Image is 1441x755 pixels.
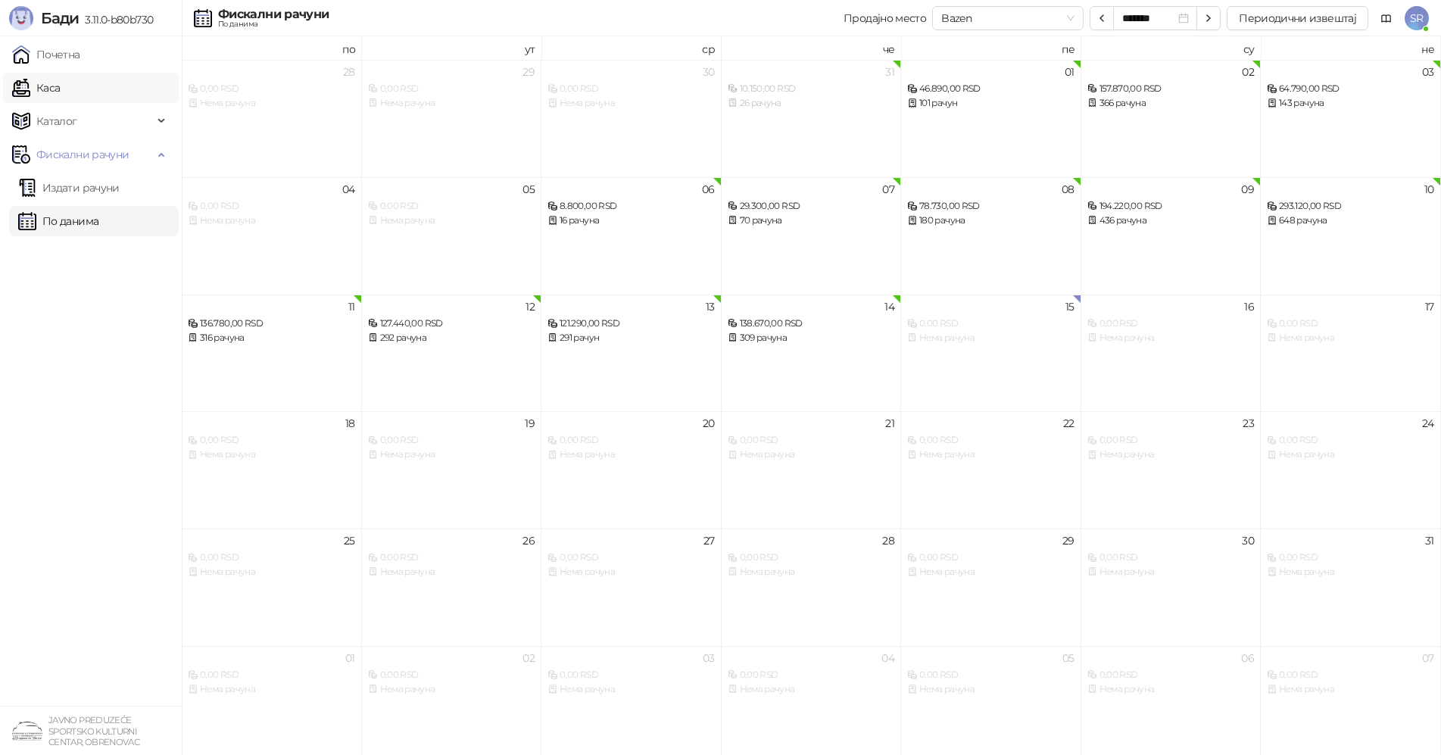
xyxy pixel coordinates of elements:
td: 2025-08-05 [362,177,542,295]
a: Издати рачуни [18,173,120,203]
div: Фискални рачуни [218,8,329,20]
a: Документација [1374,6,1399,30]
div: Нема рачуна [1267,682,1434,697]
div: 0,00 RSD [728,668,895,682]
div: 0,00 RSD [547,82,715,96]
div: 648 рачуна [1267,214,1434,228]
div: 19 [525,418,535,429]
td: 2025-08-13 [541,295,722,412]
div: Нема рачуна [547,448,715,462]
div: Нема рачуна [368,565,535,579]
div: 23 [1243,418,1254,429]
div: 10.150,00 RSD [728,82,895,96]
td: 2025-08-26 [362,529,542,646]
div: Нема рачуна [728,682,895,697]
td: 2025-08-21 [722,411,902,529]
div: 138.670,00 RSD [728,317,895,331]
div: 14 [884,301,894,312]
div: 28 [882,535,894,546]
th: ср [541,36,722,60]
small: JAVNO PREDUZEĆE SPORTSKO KULTURNI CENTAR, OBRENOVAC [48,715,139,747]
td: 2025-08-29 [901,529,1081,646]
div: 0,00 RSD [1087,317,1255,331]
div: 01 [345,653,355,663]
th: не [1261,36,1441,60]
td: 2025-08-24 [1261,411,1441,529]
td: 2025-08-12 [362,295,542,412]
div: По данима [218,20,329,28]
th: ут [362,36,542,60]
div: Нема рачуна [1087,682,1255,697]
span: Фискални рачуни [36,139,129,170]
img: Logo [9,6,33,30]
div: 8.800,00 RSD [547,199,715,214]
div: 0,00 RSD [907,551,1075,565]
td: 2025-08-30 [1081,529,1262,646]
td: 2025-08-17 [1261,295,1441,412]
span: Каталог [36,106,77,136]
div: 291 рачун [547,331,715,345]
div: 0,00 RSD [907,668,1075,682]
div: 30 [1242,535,1254,546]
div: 0,00 RSD [368,82,535,96]
div: 24 [1422,418,1434,429]
td: 2025-08-19 [362,411,542,529]
div: 0,00 RSD [1087,668,1255,682]
div: Нема рачуна [1267,331,1434,345]
div: 309 рачуна [728,331,895,345]
div: Нема рачуна [188,214,355,228]
div: Нема рачуна [368,96,535,111]
td: 2025-08-25 [182,529,362,646]
div: 0,00 RSD [1267,668,1434,682]
div: Нема рачуна [547,96,715,111]
div: Нема рачуна [1087,565,1255,579]
th: пе [901,36,1081,60]
div: 0,00 RSD [1267,551,1434,565]
td: 2025-08-10 [1261,177,1441,295]
div: 0,00 RSD [188,199,355,214]
div: 16 [1244,301,1254,312]
div: 01 [1065,67,1075,77]
div: 0,00 RSD [188,82,355,96]
td: 2025-08-09 [1081,177,1262,295]
div: 292 рачуна [368,331,535,345]
div: 157.870,00 RSD [1087,82,1255,96]
div: Нема рачуна [188,448,355,462]
div: 22 [1063,418,1075,429]
div: 0,00 RSD [368,199,535,214]
div: Нема рачуна [1267,448,1434,462]
td: 2025-08-11 [182,295,362,412]
div: Нема рачуна [368,448,535,462]
div: 0,00 RSD [1267,317,1434,331]
div: Нема рачуна [728,565,895,579]
div: 0,00 RSD [547,668,715,682]
div: 194.220,00 RSD [1087,199,1255,214]
div: 436 рачуна [1087,214,1255,228]
div: Нема рачуна [907,682,1075,697]
div: 0,00 RSD [907,317,1075,331]
div: 64.790,00 RSD [1267,82,1434,96]
div: 46.890,00 RSD [907,82,1075,96]
td: 2025-08-04 [182,177,362,295]
div: 78.730,00 RSD [907,199,1075,214]
div: 09 [1241,184,1254,195]
td: 2025-08-16 [1081,295,1262,412]
a: Почетна [12,39,80,70]
div: 0,00 RSD [188,551,355,565]
div: Нема рачуна [1267,565,1434,579]
div: 06 [702,184,715,195]
div: Нема рачуна [547,565,715,579]
div: 0,00 RSD [188,668,355,682]
a: По данима [18,206,98,236]
div: 29.300,00 RSD [728,199,895,214]
th: че [722,36,902,60]
div: 04 [881,653,894,663]
div: 27 [703,535,715,546]
div: 26 рачуна [728,96,895,111]
div: 10 [1424,184,1434,195]
div: 70 рачуна [728,214,895,228]
div: 127.440,00 RSD [368,317,535,331]
div: 03 [703,653,715,663]
div: 0,00 RSD [728,551,895,565]
div: 13 [706,301,715,312]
